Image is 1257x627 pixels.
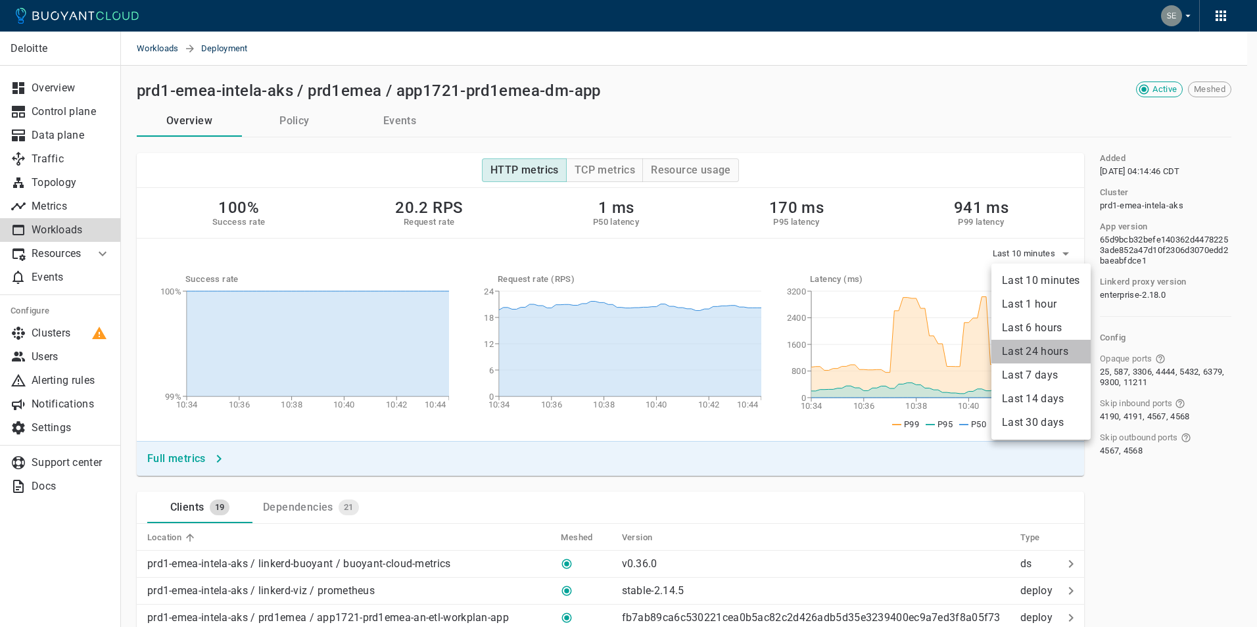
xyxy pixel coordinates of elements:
li: Last 1 hour [991,292,1091,316]
li: Last 6 hours [991,316,1091,340]
li: Last 7 days [991,363,1091,387]
li: Last 10 minutes [991,269,1091,292]
li: Last 14 days [991,387,1091,411]
li: Last 30 days [991,411,1091,434]
li: Last 24 hours [991,340,1091,363]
